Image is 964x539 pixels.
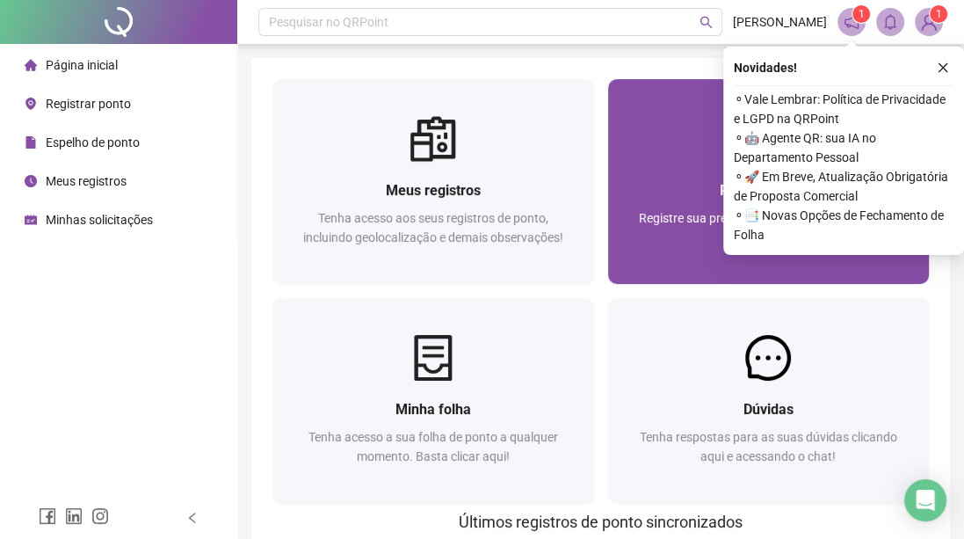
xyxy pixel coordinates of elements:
[720,182,817,199] span: Registrar ponto
[734,167,953,206] span: ⚬ 🚀 Em Breve, Atualização Obrigatória de Proposta Comercial
[25,59,37,71] span: home
[639,211,898,244] span: Registre sua presença com rapidez e segurança clicando aqui!
[699,16,713,29] span: search
[859,8,865,20] span: 1
[46,213,153,227] span: Minhas solicitações
[395,401,471,418] span: Minha folha
[916,9,942,35] img: 89346
[25,175,37,187] span: clock-circle
[937,62,949,74] span: close
[308,430,558,463] span: Tenha acesso a sua folha de ponto a qualquer momento. Basta clicar aqui!
[733,12,827,32] span: [PERSON_NAME]
[386,182,481,199] span: Meus registros
[640,430,897,463] span: Tenha respostas para as suas dúvidas clicando aqui e acessando o chat!
[303,211,563,244] span: Tenha acesso aos seus registros de ponto, incluindo geolocalização e demais observações!
[46,135,140,149] span: Espelho de ponto
[25,136,37,149] span: file
[91,507,109,525] span: instagram
[65,507,83,525] span: linkedin
[734,90,953,128] span: ⚬ Vale Lembrar: Política de Privacidade e LGPD na QRPoint
[734,58,797,77] span: Novidades !
[272,79,594,284] a: Meus registrosTenha acesso aos seus registros de ponto, incluindo geolocalização e demais observa...
[734,206,953,244] span: ⚬ 📑 Novas Opções de Fechamento de Folha
[734,128,953,167] span: ⚬ 🤖 Agente QR: sua IA no Departamento Pessoal
[186,512,199,524] span: left
[743,401,794,418] span: Dúvidas
[882,14,898,30] span: bell
[46,58,118,72] span: Página inicial
[844,14,859,30] span: notification
[25,214,37,226] span: schedule
[25,98,37,110] span: environment
[272,298,594,503] a: Minha folhaTenha acesso a sua folha de ponto a qualquer momento. Basta clicar aqui!
[936,8,942,20] span: 1
[904,479,946,521] div: Open Intercom Messenger
[46,97,131,111] span: Registrar ponto
[46,174,127,188] span: Meus registros
[608,79,930,284] a: Registrar pontoRegistre sua presença com rapidez e segurança clicando aqui!
[852,5,870,23] sup: 1
[608,298,930,503] a: DúvidasTenha respostas para as suas dúvidas clicando aqui e acessando o chat!
[39,507,56,525] span: facebook
[459,513,743,531] span: Últimos registros de ponto sincronizados
[930,5,947,23] sup: Atualize o seu contato no menu Meus Dados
